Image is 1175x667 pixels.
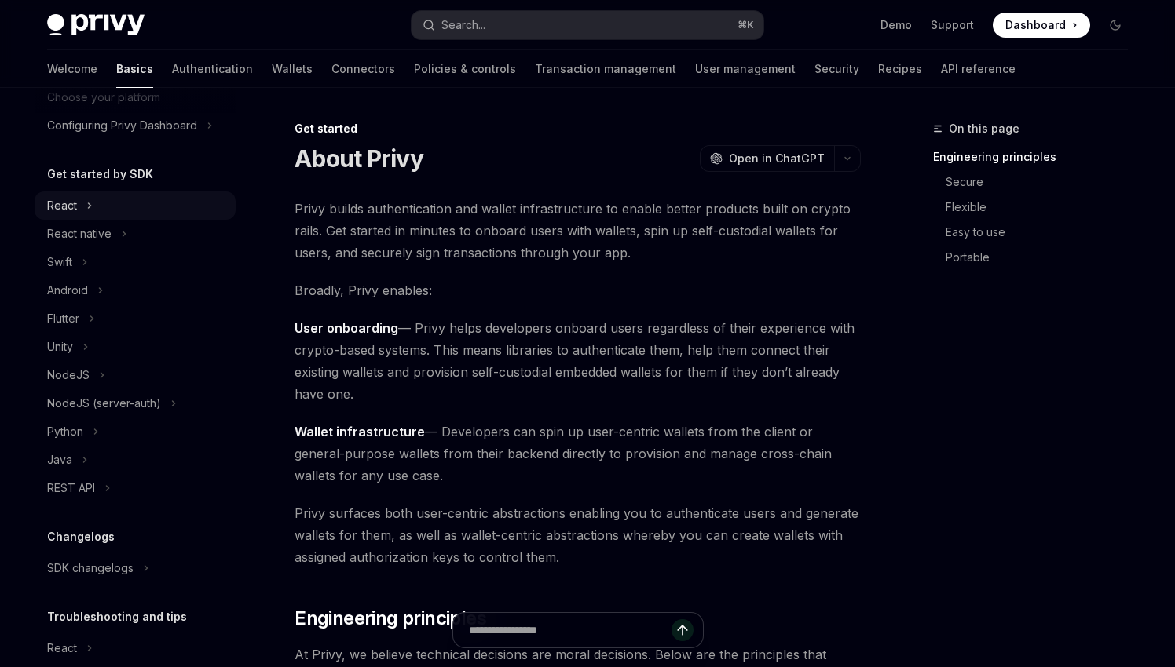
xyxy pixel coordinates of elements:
span: On this page [949,119,1019,138]
div: Android [47,281,88,300]
div: SDK changelogs [47,559,134,578]
div: Python [47,422,83,441]
a: User management [695,50,796,88]
h1: About Privy [295,144,423,173]
a: Easy to use [946,220,1140,245]
h5: Changelogs [47,527,115,546]
a: Connectors [331,50,395,88]
div: React native [47,224,112,243]
span: Privy builds authentication and wallet infrastructure to enable better products built on crypto r... [295,198,861,264]
button: Open in ChatGPT [700,145,834,172]
div: Get started [295,121,861,137]
button: Send message [672,619,694,641]
img: dark logo [47,14,145,36]
a: Dashboard [993,13,1090,38]
a: API reference [941,50,1016,88]
a: Policies & controls [414,50,516,88]
div: Search... [441,16,485,35]
a: Demo [880,17,912,33]
div: Unity [47,337,73,356]
a: Basics [116,50,153,88]
a: Security [814,50,859,88]
a: Portable [946,245,1140,270]
div: REST API [47,479,95,498]
strong: User onboarding [295,320,398,336]
a: Engineering principles [933,144,1140,169]
a: Recipes [878,50,922,88]
div: Swift [47,253,72,272]
a: Wallets [272,50,313,88]
span: Open in ChatGPT [729,151,825,166]
a: Welcome [47,50,97,88]
button: Search...⌘K [412,11,763,39]
div: Java [47,450,72,469]
strong: Wallet infrastructure [295,424,425,439]
h5: Troubleshooting and tips [47,607,187,626]
span: — Developers can spin up user-centric wallets from the client or general-purpose wallets from the... [295,421,861,487]
div: Configuring Privy Dashboard [47,116,197,135]
div: React [47,196,77,215]
span: — Privy helps developers onboard users regardless of their experience with crypto-based systems. ... [295,317,861,405]
div: Flutter [47,309,79,328]
span: ⌘ K [738,19,754,31]
button: Toggle dark mode [1103,13,1128,38]
a: Transaction management [535,50,676,88]
a: Flexible [946,195,1140,220]
a: Support [931,17,974,33]
span: Dashboard [1005,17,1066,33]
span: Broadly, Privy enables: [295,279,861,301]
span: Engineering principles [295,606,486,631]
div: NodeJS (server-auth) [47,394,161,413]
h5: Get started by SDK [47,165,153,184]
span: Privy surfaces both user-centric abstractions enabling you to authenticate users and generate wal... [295,502,861,568]
div: React [47,639,77,658]
div: NodeJS [47,366,90,385]
a: Authentication [172,50,253,88]
a: Secure [946,169,1140,195]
